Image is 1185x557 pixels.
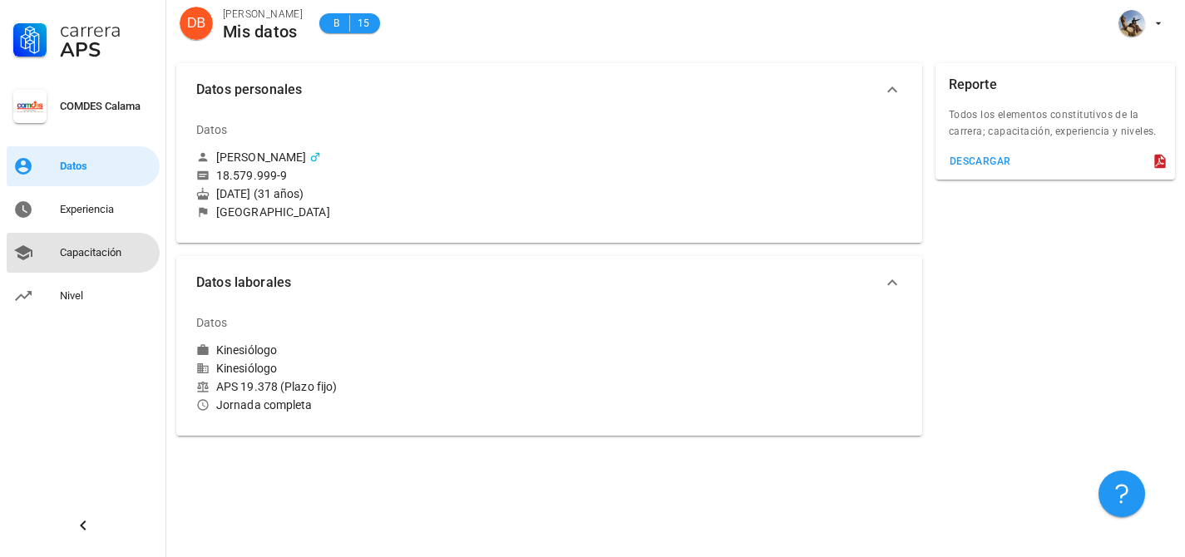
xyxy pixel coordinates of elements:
[7,233,160,273] a: Capacitación
[196,303,228,343] div: Datos
[7,276,160,316] a: Nivel
[196,271,882,294] span: Datos laborales
[196,78,882,101] span: Datos personales
[196,110,228,150] div: Datos
[60,40,153,60] div: APS
[216,168,287,183] div: 18.579.999-9
[60,289,153,303] div: Nivel
[357,15,370,32] span: 15
[329,15,343,32] span: B
[949,63,997,106] div: Reporte
[60,246,153,259] div: Capacitación
[180,7,213,40] div: avatar
[196,379,542,394] div: APS 19.378 (Plazo fijo)
[936,106,1175,150] div: Todos los elementos constitutivos de la carrera; capacitación, experiencia y niveles.
[949,155,1011,167] div: descargar
[176,256,922,309] button: Datos laborales
[187,7,205,40] span: DB
[216,343,277,357] div: Kinesiólogo
[1118,10,1145,37] div: avatar
[196,361,542,376] div: Kinesiólogo
[196,397,542,412] div: Jornada completa
[216,150,306,165] div: [PERSON_NAME]
[60,20,153,40] div: Carrera
[223,22,303,41] div: Mis datos
[942,150,1018,173] button: descargar
[60,203,153,216] div: Experiencia
[7,146,160,186] a: Datos
[223,6,303,22] div: [PERSON_NAME]
[176,63,922,116] button: Datos personales
[60,100,153,113] div: COMDES Calama
[196,186,542,201] div: [DATE] (31 años)
[60,160,153,173] div: Datos
[7,190,160,229] a: Experiencia
[216,205,330,219] div: [GEOGRAPHIC_DATA]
